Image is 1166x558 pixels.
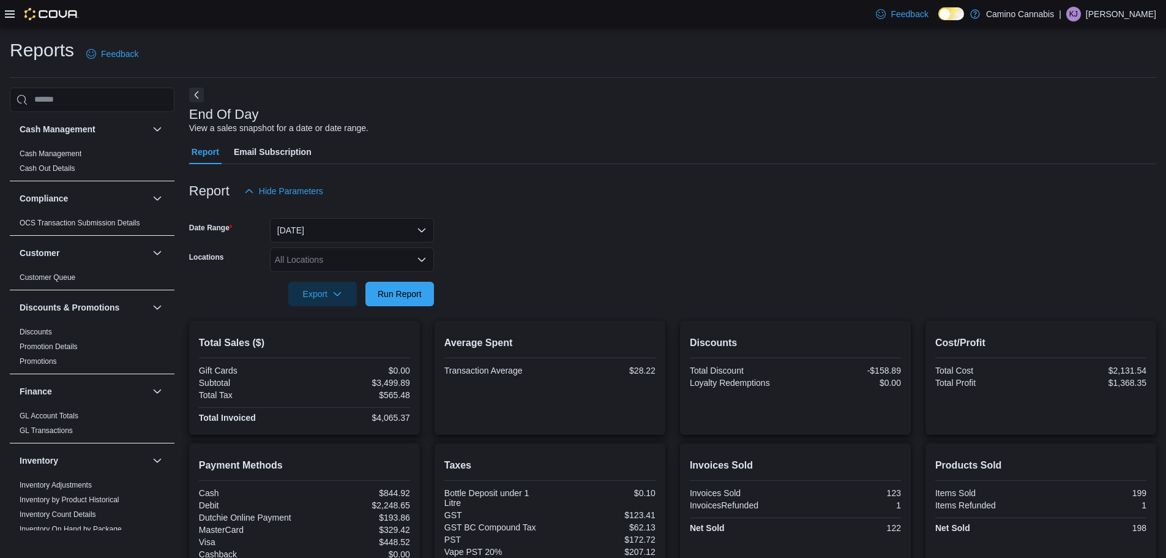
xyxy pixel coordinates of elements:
[20,411,78,421] span: GL Account Totals
[20,496,119,504] a: Inventory by Product Historical
[20,525,122,533] a: Inventory On Hand by Package
[444,510,548,520] div: GST
[690,378,793,388] div: Loyalty Redemptions
[986,7,1054,21] p: Camino Cannabis
[150,453,165,468] button: Inventory
[199,513,302,522] div: Dutchie Online Payment
[20,426,73,435] a: GL Transactions
[307,513,410,522] div: $193.86
[20,357,57,366] a: Promotions
[444,547,548,557] div: Vape PST 20%
[189,223,233,233] label: Date Range
[199,488,302,498] div: Cash
[690,336,901,350] h2: Discounts
[199,336,410,350] h2: Total Sales ($)
[20,342,78,351] a: Promotion Details
[891,8,928,20] span: Feedback
[938,20,939,21] span: Dark Mode
[871,2,933,26] a: Feedback
[307,378,410,388] div: $3,499.89
[20,510,96,519] a: Inventory Count Details
[20,524,122,534] span: Inventory On Hand by Package
[24,8,79,20] img: Cova
[20,247,59,259] h3: Customer
[189,107,259,122] h3: End Of Day
[239,179,328,203] button: Hide Parameters
[234,140,312,164] span: Email Subscription
[444,336,656,350] h2: Average Spent
[1069,7,1078,21] span: KJ
[199,458,410,473] h2: Payment Methods
[20,327,52,337] span: Discounts
[189,252,224,262] label: Locations
[199,366,302,375] div: Gift Cards
[307,488,410,498] div: $844.92
[288,282,357,306] button: Export
[20,480,92,490] span: Inventory Adjustments
[1066,7,1081,21] div: Kevin Josephs
[20,218,140,228] span: OCS Transaction Submission Details
[20,219,140,227] a: OCS Transaction Submission Details
[1059,7,1061,21] p: |
[20,454,148,467] button: Inventory
[1043,523,1146,533] div: 198
[10,409,174,443] div: Finance
[189,88,204,102] button: Next
[935,336,1146,350] h2: Cost/Profit
[20,301,119,314] h3: Discounts & Promotions
[150,246,165,260] button: Customer
[307,537,410,547] div: $448.52
[690,366,793,375] div: Total Discount
[20,149,81,158] a: Cash Management
[1086,7,1156,21] p: [PERSON_NAME]
[270,218,434,243] button: [DATE]
[444,458,656,473] h2: Taxes
[307,413,410,423] div: $4,065.37
[20,273,75,282] a: Customer Queue
[935,500,1039,510] div: Items Refunded
[798,378,901,388] div: $0.00
[81,42,143,66] a: Feedback
[365,282,434,306] button: Run Report
[307,366,410,375] div: $0.00
[10,270,174,290] div: Customer
[10,216,174,235] div: Compliance
[690,500,793,510] div: InvoicesRefunded
[444,488,548,508] div: Bottle Deposit under 1 Litre
[935,378,1039,388] div: Total Profit
[552,510,656,520] div: $123.41
[199,413,256,423] strong: Total Invoiced
[150,191,165,206] button: Compliance
[378,288,422,300] span: Run Report
[935,366,1039,375] div: Total Cost
[199,390,302,400] div: Total Tax
[552,535,656,545] div: $172.72
[20,385,148,398] button: Finance
[20,301,148,314] button: Discounts & Promotions
[552,547,656,557] div: $207.12
[296,282,349,306] span: Export
[259,185,323,197] span: Hide Parameters
[20,149,81,159] span: Cash Management
[20,123,148,135] button: Cash Management
[938,7,964,20] input: Dark Mode
[20,328,52,336] a: Discounts
[10,325,174,374] div: Discounts & Promotions
[307,500,410,510] div: $2,248.65
[798,366,901,375] div: -$158.89
[10,38,74,62] h1: Reports
[444,366,548,375] div: Transaction Average
[935,458,1146,473] h2: Products Sold
[199,537,302,547] div: Visa
[20,454,58,467] h3: Inventory
[552,366,656,375] div: $28.22
[935,488,1039,498] div: Items Sold
[444,522,548,532] div: GST BC Compound Tax
[199,500,302,510] div: Debit
[20,273,75,282] span: Customer Queue
[690,523,725,533] strong: Net Sold
[690,488,793,498] div: Invoices Sold
[20,510,96,519] span: Inventory Count Details
[690,458,901,473] h2: Invoices Sold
